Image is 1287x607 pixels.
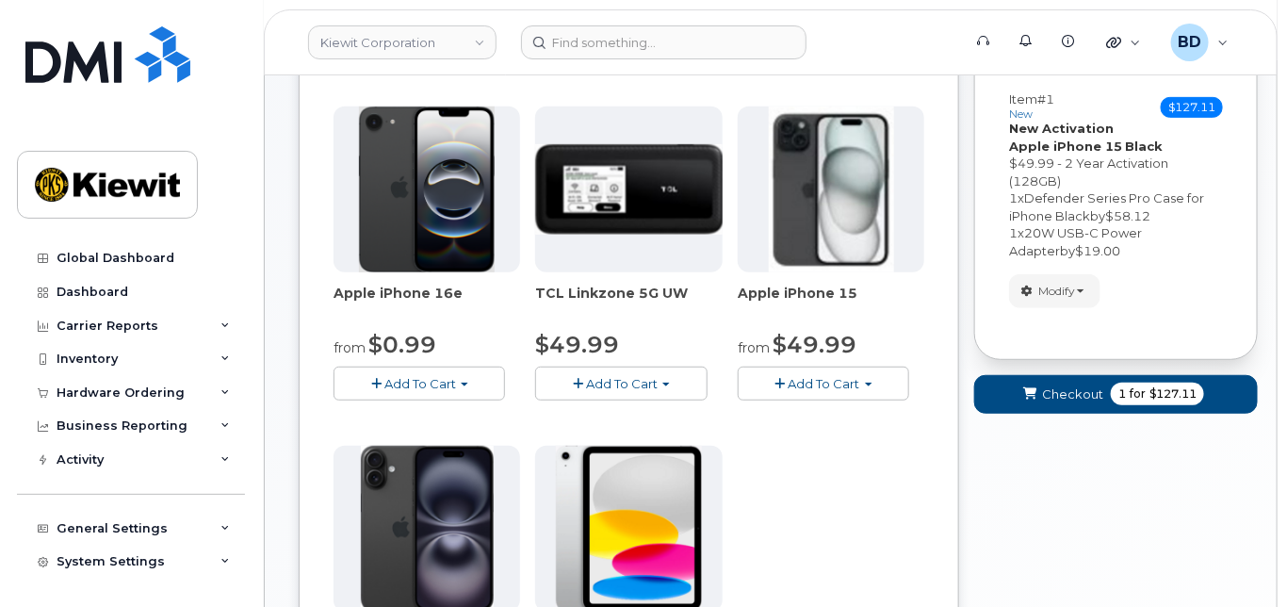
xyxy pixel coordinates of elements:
[384,376,456,391] span: Add To Cart
[738,339,770,356] small: from
[1037,91,1054,107] span: #1
[1009,225,1018,240] span: 1
[738,284,924,321] div: Apple iPhone 15
[738,367,909,400] button: Add To Cart
[334,284,520,321] div: Apple iPhone 16e
[535,367,707,400] button: Add To Cart
[1009,190,1204,223] span: Defender Series Pro Case for iPhone Black
[1009,274,1100,307] button: Modify
[1158,24,1242,61] div: Barbara Dye
[1205,525,1273,593] iframe: Messenger Launcher
[586,376,658,391] span: Add To Cart
[359,107,495,272] img: iphone16e.png
[1161,97,1223,118] span: $127.11
[1009,225,1142,258] span: 20W USB-C Power Adapter
[1009,189,1223,224] div: x by
[1093,24,1154,61] div: Quicklinks
[1149,386,1197,402] span: $127.11
[1178,31,1201,54] span: BD
[769,107,894,272] img: iphone15.jpg
[535,284,722,321] div: TCL Linkzone 5G UW
[1038,283,1075,300] span: Modify
[308,25,497,59] a: Kiewit Corporation
[974,375,1258,414] button: Checkout 1 for $127.11
[334,367,505,400] button: Add To Cart
[1118,386,1126,402] span: 1
[1126,386,1149,402] span: for
[1009,224,1223,259] div: x by
[1125,139,1163,154] strong: Black
[1009,92,1054,120] h3: Item
[1009,121,1114,136] strong: New Activation
[521,25,806,59] input: Find something...
[789,376,860,391] span: Add To Cart
[1009,190,1018,205] span: 1
[1042,386,1103,403] span: Checkout
[1105,208,1150,223] span: $58.12
[773,331,856,358] span: $49.99
[368,331,436,358] span: $0.99
[535,144,722,235] img: linkzone5g.png
[1009,107,1033,121] small: new
[535,331,619,358] span: $49.99
[1009,139,1122,154] strong: Apple iPhone 15
[334,339,366,356] small: from
[1075,243,1120,258] span: $19.00
[1009,155,1223,189] div: $49.99 - 2 Year Activation (128GB)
